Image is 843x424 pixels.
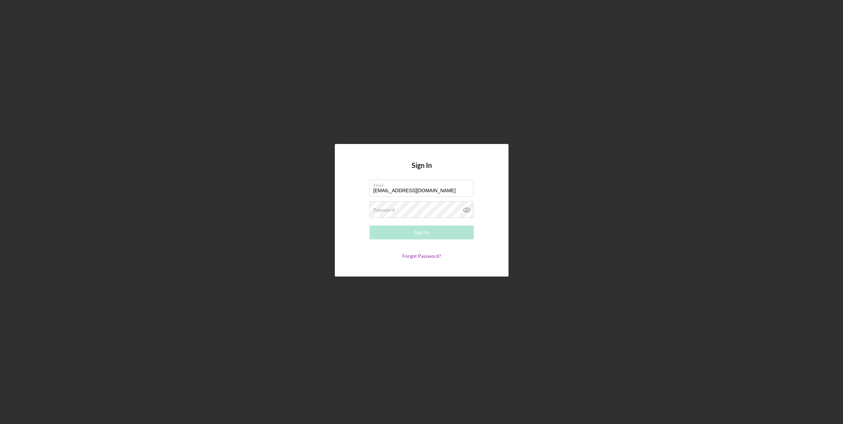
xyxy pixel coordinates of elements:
[373,180,473,188] label: Email
[402,253,441,259] a: Forgot Password?
[412,161,432,180] h4: Sign In
[414,226,429,239] div: Sign In
[373,207,395,213] label: Password
[370,226,474,239] button: Sign In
